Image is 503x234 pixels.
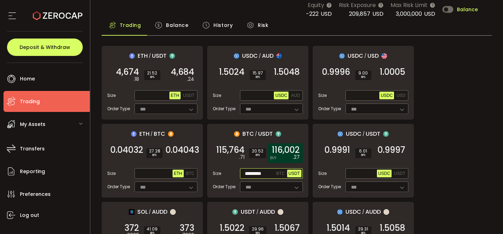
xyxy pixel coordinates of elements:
[166,18,188,32] span: Balance
[362,209,364,215] em: /
[276,131,281,137] img: usdt_portfolio.svg
[394,171,406,176] span: USDT
[274,69,300,76] span: 1.5048
[131,131,137,137] img: eth_portfolio.svg
[242,51,258,60] span: USDC
[213,106,235,112] span: Order Type
[252,149,263,153] span: 20.52
[185,170,196,177] button: BTC
[7,38,83,56] button: Deposit & Withdraw
[107,184,130,190] span: Order Type
[306,10,319,18] span: -222
[270,155,276,161] i: BUY
[116,69,139,76] span: 4,674
[186,171,195,176] span: BTC
[272,147,300,154] span: 116,002
[107,92,116,99] span: Size
[424,10,435,18] span: USD
[337,131,343,137] img: usdc_portfolio.svg
[133,76,139,83] em: .18
[151,131,153,137] em: /
[107,106,130,112] span: Order Type
[147,71,158,75] span: 21.52
[169,92,181,99] button: ETH
[291,93,300,98] span: AUD
[327,225,350,232] span: 1.5014
[171,69,194,76] span: 4,684
[120,18,141,32] span: Trading
[149,209,151,215] em: /
[129,209,134,215] img: sol_portfolio.png
[213,170,221,177] span: Size
[349,10,370,18] span: 209,857
[147,75,158,79] i: BPS
[252,227,264,231] span: 29.96
[339,1,376,9] span: Risk Exposure
[232,209,238,215] img: usdt_portfolio.svg
[345,207,361,216] span: USDC
[358,71,369,75] span: 9.00
[381,53,387,59] img: usd_portfolio.svg
[137,207,148,216] span: SOL
[124,225,139,232] span: 372
[252,153,263,157] i: BPS
[308,1,324,9] span: Equity
[381,93,393,98] span: USDC
[260,207,275,216] span: AUDD
[337,209,343,215] img: usdc_portfolio.svg
[358,227,369,231] span: 29.31
[325,147,350,154] span: 0.9991
[258,129,273,138] span: USDT
[171,93,179,98] span: ETH
[318,184,341,190] span: Order Type
[275,170,286,177] button: BTC
[380,69,405,76] span: 1.0005
[276,53,282,59] img: aud_portfolio.svg
[152,51,167,60] span: USDT
[457,7,478,12] span: Balance
[149,149,160,153] span: 27.28
[380,225,405,232] span: 1.5058
[239,154,245,161] em: .71
[213,184,235,190] span: Order Type
[276,171,285,176] span: BTC
[220,225,245,232] span: 1.5022
[262,51,274,60] span: AUD
[149,153,160,157] i: BPS
[110,147,143,154] span: 0.04032
[364,53,366,59] em: /
[377,170,392,177] button: USDC
[358,153,369,157] i: BPS
[180,225,194,232] span: 373
[366,129,380,138] span: USDT
[468,200,503,234] iframe: Chat Widget
[379,92,394,99] button: USDC
[20,97,40,107] span: Trading
[255,131,257,137] em: /
[321,10,332,18] span: USD
[20,74,35,84] span: Home
[234,131,240,137] img: btc_portfolio.svg
[183,93,195,98] span: USDT
[20,45,70,50] span: Deposit & Withdraw
[170,209,176,215] img: zuPXiwguUFiBOIQyqLOiXsnnNitlx7q4LCwEbLHADjIpTka+Lip0HH8D0VTrd02z+wEAAAAASUVORK5CYII=
[219,69,245,76] span: 1.5024
[169,53,175,59] img: usdt_portfolio.svg
[149,53,151,59] em: /
[290,92,301,99] button: AUD
[216,147,245,154] span: 115,764
[168,131,174,137] img: btc_portfolio.svg
[363,131,365,137] em: /
[139,129,150,138] span: ETH
[242,129,254,138] span: BTC
[393,170,407,177] button: USDT
[318,170,327,177] span: Size
[348,51,363,60] span: USDC
[20,119,45,129] span: My Assets
[365,207,381,216] span: AUDD
[358,149,369,153] span: 6.01
[289,171,300,176] span: USDT
[378,171,390,176] span: USDC
[154,129,165,138] span: BTC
